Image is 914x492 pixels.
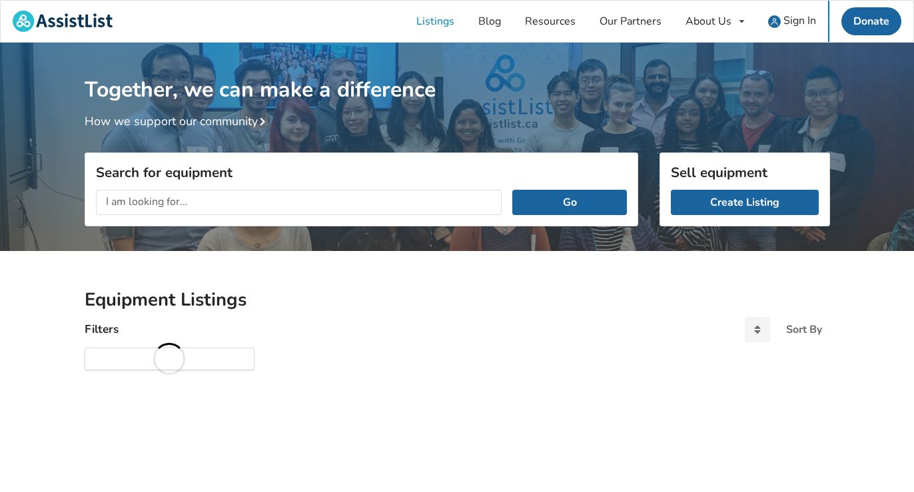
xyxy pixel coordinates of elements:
a: Blog [466,1,513,42]
a: Listings [404,1,466,42]
input: I am looking for... [96,190,502,215]
a: Our Partners [588,1,674,42]
a: How we support our community [85,113,271,129]
div: About Us [685,16,731,27]
a: Create Listing [671,190,819,215]
img: assistlist-logo [13,11,113,32]
h3: Search for equipment [96,164,627,181]
h3: Sell equipment [671,164,819,181]
h2: Equipment Listings [85,288,830,312]
h4: Filters [85,322,119,337]
a: Donate [841,7,901,35]
div: Sort By [786,324,822,335]
a: user icon Sign In [756,1,828,42]
h1: Together, we can make a difference [85,43,830,103]
button: Go [512,190,626,215]
img: user icon [768,15,781,28]
a: Resources [513,1,588,42]
span: Sign In [783,13,816,28]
